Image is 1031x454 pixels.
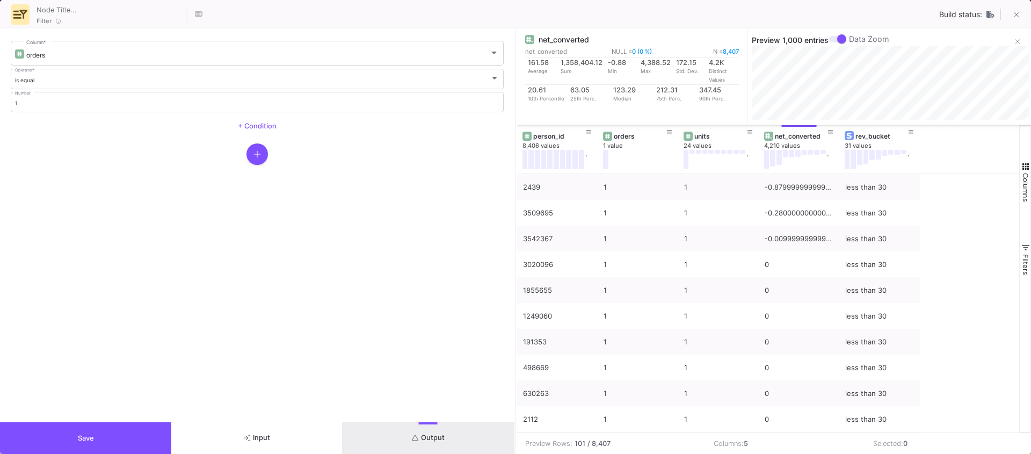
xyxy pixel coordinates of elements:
[765,329,833,355] div: 0
[568,85,611,103] div: 25th Perc.
[764,142,845,150] div: 4,210 values
[603,142,684,150] div: 1 value
[528,59,555,67] div: 161.58
[676,59,703,67] div: 172.15
[525,438,572,449] div: Preview Rows:
[723,48,739,55] span: 8,407
[765,381,833,406] div: 0
[523,226,592,251] div: 3542367
[608,59,635,67] div: -0.88
[604,278,672,303] div: 1
[775,132,828,140] div: net_converted
[575,438,585,449] b: 101
[523,407,592,432] div: 2112
[656,86,694,95] div: 212.31
[238,122,277,130] span: + Condition
[845,407,914,432] div: less than 30
[528,86,565,95] div: 20.61
[903,439,907,448] b: 0
[523,329,592,355] div: 191353
[605,57,638,76] div: Min
[765,304,833,329] div: 0
[611,85,654,103] div: Median
[604,252,672,277] div: 1
[638,57,673,76] div: Max
[684,142,764,150] div: 24 values
[522,142,603,150] div: 8,406 values
[13,8,27,21] img: row-advanced-ui.svg
[188,4,209,25] button: Hotkeys List
[865,433,1025,454] td: Selected:
[34,2,184,16] input: Node Title...
[694,132,747,140] div: units
[523,252,592,277] div: 3020096
[613,86,651,95] div: 123.29
[525,85,568,103] div: 10th Percentile
[827,150,829,169] div: .
[752,35,1029,46] div: Preview 1,000 entries
[612,47,652,56] div: NULL =
[604,175,672,200] div: 1
[570,86,608,95] div: 63.05
[587,438,611,449] b: / 8,407
[986,10,994,18] img: UNTOUCHED
[845,200,914,226] div: less than 30
[523,304,592,329] div: 1249060
[845,381,914,406] div: less than 30
[684,278,753,303] div: 1
[684,200,753,226] div: 1
[15,77,34,83] span: is equal
[845,329,914,355] div: less than 30
[561,59,602,67] div: 1,358,404.12
[585,150,587,169] div: .
[765,200,833,226] div: -0.28000000000000114
[765,175,833,200] div: -0.8799999999999955
[604,304,672,329] div: 1
[604,226,672,251] div: 1
[26,51,45,59] span: orders
[765,355,833,380] div: 0
[765,226,833,251] div: -0.00999999999999801
[229,118,285,134] button: + Condition
[696,85,739,103] div: 90th Perc.
[709,59,736,67] div: 4.2K
[539,35,589,44] div: net_converted
[523,278,592,303] div: 1855655
[684,407,753,432] div: 1
[855,132,909,140] div: rev_bucket
[412,434,445,442] span: Output
[765,407,833,432] div: 0
[604,200,672,226] div: 1
[939,10,982,19] span: Build status:
[845,252,914,277] div: less than 30
[523,355,592,380] div: 498669
[244,434,270,442] span: Input
[171,422,343,454] button: Input
[684,252,753,277] div: 1
[673,57,706,76] div: Std. Dev.
[523,381,592,406] div: 630263
[604,407,672,432] div: 1
[845,278,914,303] div: less than 30
[343,422,514,454] button: Output
[523,200,592,226] div: 3509695
[699,86,737,95] div: 347.45
[746,150,748,169] div: .
[684,226,753,251] div: 1
[845,142,925,150] div: 31 values
[706,57,739,84] div: Distinct Values
[713,47,739,56] div: N =
[604,381,672,406] div: 1
[37,17,52,25] span: Filter
[684,304,753,329] div: 1
[632,48,652,55] span: 0 (0 %)
[684,175,753,200] div: 1
[525,57,558,76] div: Average
[523,175,592,200] div: 2439
[849,34,889,44] span: Data Zoom
[684,355,753,380] div: 1
[765,252,833,277] div: 0
[706,433,865,454] td: Columns:
[845,304,914,329] div: less than 30
[533,132,586,140] div: person_id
